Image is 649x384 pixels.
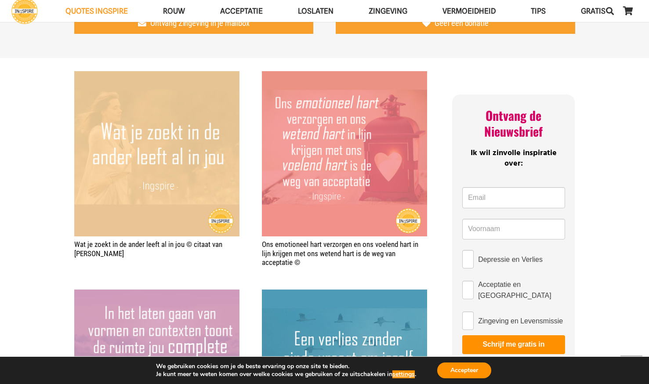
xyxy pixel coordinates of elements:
[437,362,491,378] button: Accepteer
[392,370,415,378] button: settings
[369,7,407,15] span: Zingeving
[471,147,557,170] span: Ik wil zinvolle inspiratie over:
[478,279,565,301] span: Acceptatie en [GEOGRAPHIC_DATA]
[462,312,474,330] input: Zingeving en Levensmissie
[462,219,565,240] input: Voornaam
[220,7,263,15] span: Acceptatie
[620,355,642,377] a: Terug naar top
[156,362,416,370] p: We gebruiken cookies om je de beste ervaring op onze site te bieden.
[262,71,427,236] img: Citaat van de Nederlandse schrijfster Inge Geertzen: Ons emotioneel hart verzorgen en ons voelend...
[462,250,474,268] input: Depressie en Verlies
[531,7,546,15] span: TIPS
[298,7,334,15] span: Loslaten
[581,7,605,15] span: GRATIS
[156,370,416,378] p: Je kunt meer te weten komen over welke cookies we gebruiken of ze uitschakelen in .
[74,71,239,236] a: Wat je zoekt in de ander leeft al in jou © citaat van Ingspire
[163,7,185,15] span: ROUW
[262,240,418,267] a: Ons emotioneel hart verzorgen en ons voelend hart in lijn krijgen met ons wetend hart is de weg v...
[74,240,222,257] a: Wat je zoekt in de ander leeft al in jou © citaat van [PERSON_NAME]
[478,315,563,326] span: Zingeving en Levensmissie
[478,254,543,265] span: Depressie en Verlies
[65,7,128,15] span: QUOTES INGSPIRE
[484,106,543,140] span: Ontvang de Nieuwsbrief
[462,187,565,208] input: Email
[462,281,474,299] input: Acceptatie en [GEOGRAPHIC_DATA]
[262,71,427,236] a: Ons emotioneel hart verzorgen en ons voelend hart in lijn krijgen met ons wetend hart is de weg v...
[74,71,239,236] img: Wat je zoekt in de ander leeft al in jou - citaat van Ingspire
[462,335,565,354] button: Schrijf me gratis in
[442,7,496,15] span: VERMOEIDHEID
